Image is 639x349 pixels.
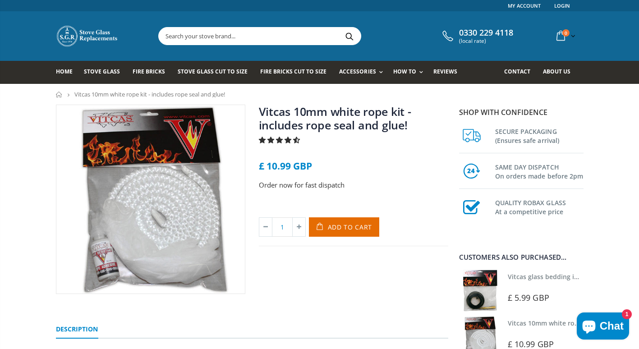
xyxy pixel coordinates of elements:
h3: QUALITY ROBAX GLASS At a competitive price [495,197,584,216]
h3: SECURE PACKAGING (Ensures safe arrival) [495,125,584,145]
span: Vitcas 10mm white rope kit - includes rope seal and glue! [74,90,225,98]
span: £ 5.99 GBP [508,292,549,303]
a: Contact [504,61,537,84]
span: Accessories [339,68,376,75]
a: Stove Glass [84,61,127,84]
a: Stove Glass Cut To Size [178,61,254,84]
a: Fire Bricks Cut To Size [260,61,333,84]
span: Fire Bricks [133,68,165,75]
p: Shop with confidence [459,107,584,118]
input: Search your stove brand... [159,28,462,45]
span: Contact [504,68,530,75]
a: 0 [553,27,577,45]
a: Fire Bricks [133,61,172,84]
span: Fire Bricks Cut To Size [260,68,326,75]
a: How To [393,61,428,84]
span: Home [56,68,73,75]
span: How To [393,68,416,75]
a: Home [56,92,63,97]
a: Reviews [433,61,464,84]
a: Description [56,321,98,339]
span: 4.67 stars [259,135,302,144]
span: Stove Glass [84,68,120,75]
img: Vitcas stove glass bedding in tape [459,270,501,312]
span: (local rate) [459,38,513,44]
span: £ 10.99 GBP [259,160,312,172]
p: Order now for fast dispatch [259,180,448,190]
a: Home [56,61,79,84]
span: 0 [562,29,570,37]
button: Add to Cart [309,217,380,237]
span: 0330 229 4118 [459,28,513,38]
img: nt-kit-12mm-dia.white-fire-rope-adhesive-517-p_800x_crop_center.jpg [56,105,245,294]
div: Customers also purchased... [459,254,584,261]
img: Stove Glass Replacement [56,25,119,47]
a: About us [543,61,577,84]
button: Search [340,28,360,45]
span: Stove Glass Cut To Size [178,68,248,75]
span: Add to Cart [328,223,372,231]
h3: SAME DAY DISPATCH On orders made before 2pm [495,161,584,181]
a: Accessories [339,61,387,84]
inbox-online-store-chat: Shopify online store chat [574,312,632,342]
a: Vitcas 10mm white rope kit - includes rope seal and glue! [259,104,411,133]
span: Reviews [433,68,457,75]
span: About us [543,68,570,75]
a: 0330 229 4118 (local rate) [440,28,513,44]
